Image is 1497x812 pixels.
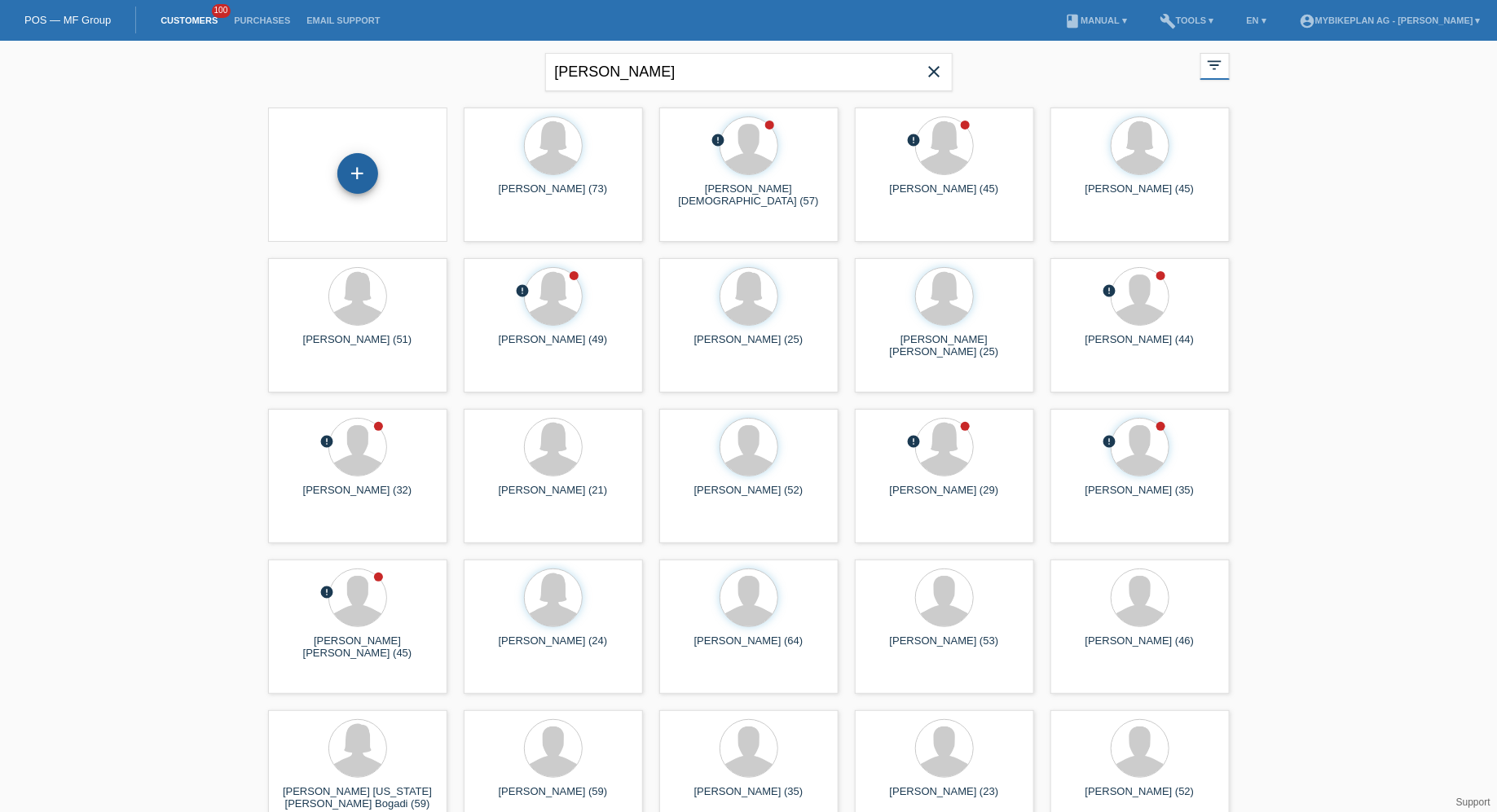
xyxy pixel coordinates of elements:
div: [PERSON_NAME] (35) [1063,484,1217,510]
span: 100 [212,4,231,18]
div: [PERSON_NAME] (21) [477,484,630,510]
div: [PERSON_NAME] [PERSON_NAME] (45) [281,634,434,661]
div: [PERSON_NAME] (45) [1063,182,1217,208]
div: [PERSON_NAME] (59) [477,785,630,811]
div: unconfirmed, pending [516,283,531,301]
div: unconfirmed, pending [1103,283,1117,301]
a: buildTools ▾ [1151,15,1222,25]
div: unconfirmed, pending [711,133,726,150]
div: [PERSON_NAME] (64) [672,634,826,661]
div: [PERSON_NAME] (46) [1063,634,1217,661]
div: unconfirmed, pending [320,585,335,602]
div: [PERSON_NAME] (49) [477,333,630,359]
div: [PERSON_NAME] (24) [477,634,630,661]
div: [PERSON_NAME] (44) [1063,333,1217,359]
i: account_circle [1299,13,1315,29]
div: unconfirmed, pending [1103,434,1117,451]
i: error [711,133,726,147]
a: Customers [152,15,226,25]
div: [PERSON_NAME] (51) [281,333,434,359]
div: [PERSON_NAME] (52) [1063,785,1217,811]
a: account_circleMybikeplan AG - [PERSON_NAME] ▾ [1291,15,1489,25]
i: build [1160,13,1176,29]
i: error [907,434,922,449]
a: POS — MF Group [24,14,111,26]
div: unconfirmed, pending [907,434,922,451]
div: [PERSON_NAME] [PERSON_NAME] (25) [868,333,1021,359]
i: error [1103,434,1117,449]
div: [PERSON_NAME] (29) [868,484,1021,510]
i: close [925,62,944,81]
i: error [320,585,335,599]
a: EN ▾ [1239,15,1275,25]
input: Search... [545,53,953,91]
div: [PERSON_NAME] (52) [672,484,826,510]
div: [PERSON_NAME] (53) [868,634,1021,661]
i: error [516,283,531,298]
i: book [1064,13,1081,29]
i: filter_list [1206,56,1224,74]
div: [PERSON_NAME] [US_STATE][PERSON_NAME] Bogadi (59) [281,785,434,811]
div: [PERSON_NAME] (25) [672,333,826,359]
div: [PERSON_NAME] (32) [281,484,434,510]
div: [PERSON_NAME][DEMOGRAPHIC_DATA] (57) [672,182,826,208]
div: [PERSON_NAME] (35) [672,785,826,811]
i: error [320,434,335,449]
div: unconfirmed, pending [907,133,922,150]
div: unconfirmed, pending [320,434,335,451]
div: Add customer [338,160,377,187]
a: bookManual ▾ [1056,15,1135,25]
a: Email Support [298,15,388,25]
i: error [1103,283,1117,298]
div: [PERSON_NAME] (73) [477,182,630,208]
i: error [907,133,922,147]
div: [PERSON_NAME] (45) [868,182,1021,208]
a: Support [1456,797,1490,808]
a: Purchases [226,15,298,25]
div: [PERSON_NAME] (23) [868,785,1021,811]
